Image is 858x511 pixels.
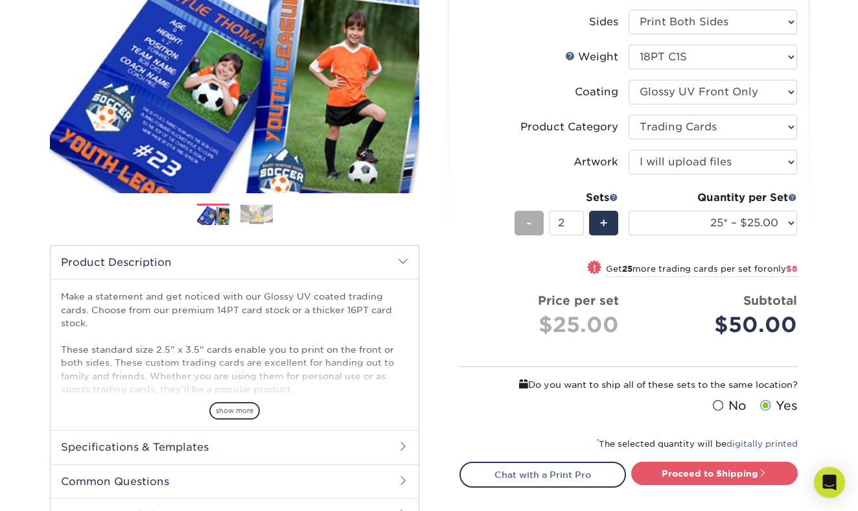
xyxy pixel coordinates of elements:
small: Get more trading cards per set for [606,264,797,277]
div: Do you want to ship all of these sets to the same location? [459,377,798,392]
h2: Common Questions [51,464,419,498]
a: Proceed to Shipping [631,462,798,485]
div: Sets [515,190,618,206]
span: only [767,264,797,274]
a: digitally printed [726,439,798,449]
span: show more [209,402,260,420]
div: Quantity per Set [629,190,797,206]
div: Coating [575,84,618,100]
h2: Specifications & Templates [51,430,419,464]
div: Product Category [520,119,618,135]
div: Sides [589,14,618,30]
div: Artwork [574,154,618,170]
img: Trading Cards 02 [240,204,273,224]
strong: 25 [622,264,632,274]
label: Yes [757,397,798,415]
h2: Product Description [51,246,419,279]
div: Open Intercom Messenger [814,467,845,498]
div: Weight [565,49,618,65]
span: ! [593,261,596,275]
span: $8 [786,264,797,274]
p: Make a statement and get noticed with our Glossy UV coated trading cards. Choose from our premium... [61,290,408,449]
img: Trading Cards 01 [197,204,229,227]
div: $25.00 [470,309,619,340]
div: $50.00 [638,309,797,340]
strong: Price per set [538,293,619,307]
small: The selected quantity will be [596,439,798,449]
a: Chat with a Print Pro [459,462,626,488]
span: + [599,213,608,233]
strong: Subtotal [743,293,797,307]
span: - [526,213,532,233]
label: No [710,397,747,415]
